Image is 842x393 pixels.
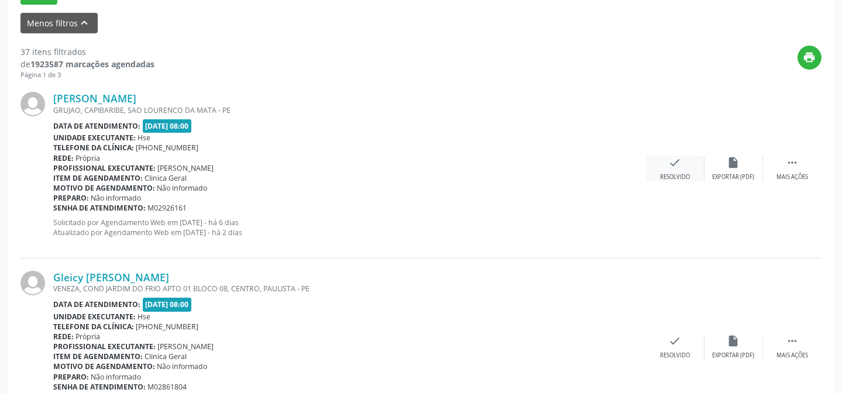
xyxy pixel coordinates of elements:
[157,361,208,371] span: Não informado
[786,156,799,169] i: 
[53,193,89,203] b: Preparo:
[158,342,214,351] span: [PERSON_NAME]
[53,312,136,322] b: Unidade executante:
[53,183,155,193] b: Motivo de agendamento:
[143,298,192,311] span: [DATE] 08:00
[803,51,816,64] i: print
[776,173,808,181] div: Mais ações
[53,271,169,284] a: Gleicy [PERSON_NAME]
[91,372,142,382] span: Não informado
[20,58,154,70] div: de
[727,335,740,347] i: insert_drive_file
[145,351,187,361] span: Clinica Geral
[786,335,799,347] i: 
[53,173,143,183] b: Item de agendamento:
[20,13,98,33] button: Menos filtroskeyboard_arrow_up
[660,173,690,181] div: Resolvido
[138,133,151,143] span: Hse
[78,16,91,29] i: keyboard_arrow_up
[53,372,89,382] b: Preparo:
[158,163,214,173] span: [PERSON_NAME]
[798,46,822,70] button: print
[20,92,45,116] img: img
[148,382,187,392] span: M02861804
[20,70,154,80] div: Página 1 de 3
[53,342,156,351] b: Profissional executante:
[53,133,136,143] b: Unidade executante:
[727,156,740,169] i: insert_drive_file
[143,119,192,133] span: [DATE] 08:00
[53,299,140,309] b: Data de atendimento:
[138,312,151,322] span: Hse
[660,351,690,360] div: Resolvido
[53,322,134,332] b: Telefone da clínica:
[669,335,682,347] i: check
[136,143,199,153] span: [PHONE_NUMBER]
[53,218,646,237] p: Solicitado por Agendamento Web em [DATE] - há 6 dias Atualizado por Agendamento Web em [DATE] - h...
[53,105,646,115] div: GRUJAO, CAPIBARIBE, SAO LOURENCO DA MATA - PE
[53,92,136,105] a: [PERSON_NAME]
[136,322,199,332] span: [PHONE_NUMBER]
[20,46,154,58] div: 37 itens filtrados
[53,203,146,213] b: Senha de atendimento:
[30,58,154,70] strong: 1923587 marcações agendadas
[91,193,142,203] span: Não informado
[713,351,755,360] div: Exportar (PDF)
[148,203,187,213] span: M02926161
[53,143,134,153] b: Telefone da clínica:
[53,121,140,131] b: Data de atendimento:
[53,153,74,163] b: Rede:
[76,332,101,342] span: Própria
[776,351,808,360] div: Mais ações
[53,361,155,371] b: Motivo de agendamento:
[713,173,755,181] div: Exportar (PDF)
[53,351,143,361] b: Item de agendamento:
[20,271,45,295] img: img
[157,183,208,193] span: Não informado
[669,156,682,169] i: check
[53,382,146,392] b: Senha de atendimento:
[76,153,101,163] span: Própria
[53,284,646,294] div: VENEZA, COND JARDIM DO FRIO APTO 01 BLOCO 08, CENTRO, PAULISTA - PE
[145,173,187,183] span: Clinica Geral
[53,163,156,173] b: Profissional executante:
[53,332,74,342] b: Rede:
